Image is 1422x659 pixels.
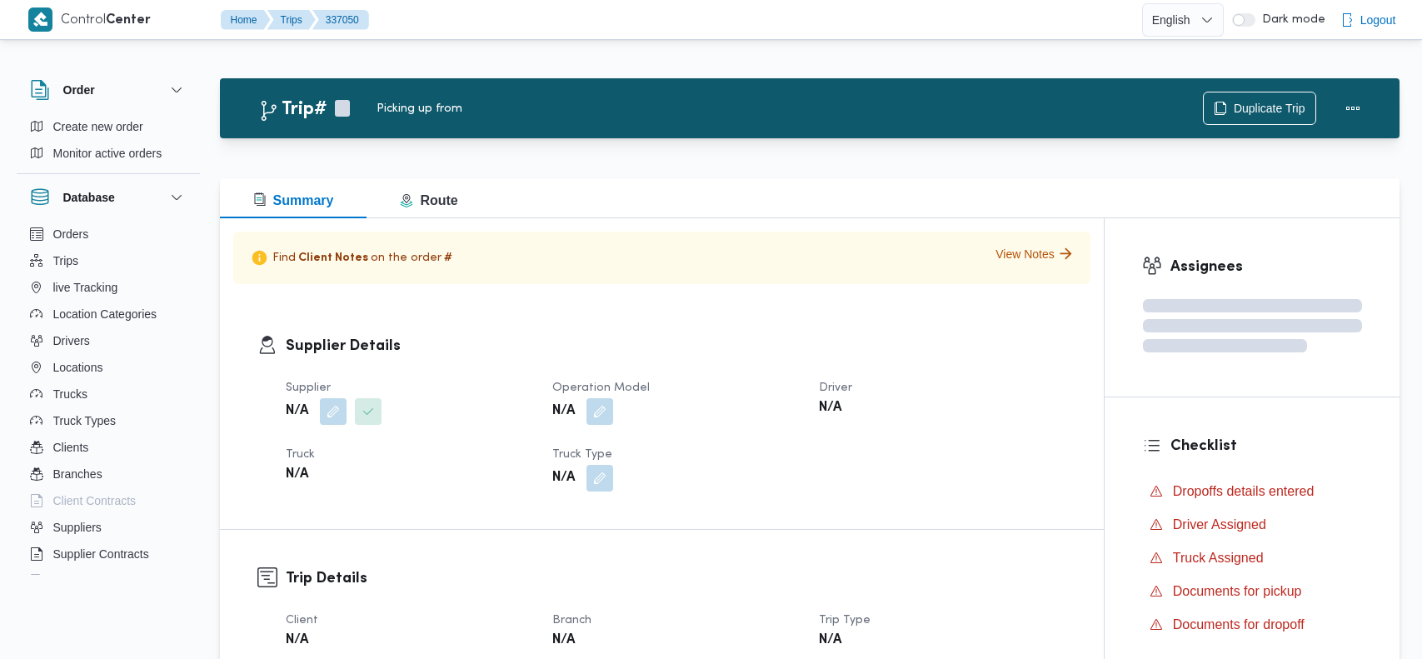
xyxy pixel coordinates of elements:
div: Picking up from [377,100,1203,117]
span: Truck [286,449,315,460]
span: Drivers [53,331,90,351]
span: Client Contracts [53,491,137,511]
button: Trips [267,10,316,30]
div: Order [17,113,200,173]
span: Trips [53,251,79,271]
span: Orders [53,224,89,244]
span: Branch [552,615,591,626]
span: Operation Model [552,382,650,393]
b: N/A [286,631,308,651]
button: Logout [1334,3,1403,37]
button: Create new order [23,113,193,140]
button: 337050 [312,10,369,30]
span: Summary [253,193,334,207]
button: Documents for dropoff [1143,612,1362,638]
span: Documents for pickup [1173,584,1302,598]
span: Logout [1360,10,1396,30]
b: N/A [286,465,308,485]
button: Order [30,80,187,100]
button: Locations [23,354,193,381]
button: Trips [23,247,193,274]
button: Location Categories [23,301,193,327]
button: View Notes [995,245,1077,262]
button: Truck Types [23,407,193,434]
h3: Order [63,80,95,100]
button: Dropoffs details entered [1143,478,1362,505]
span: Location Categories [53,304,157,324]
span: Clients [53,437,89,457]
span: Client [286,615,318,626]
button: Monitor active orders [23,140,193,167]
span: Client Notes [298,252,368,265]
button: Drivers [23,327,193,354]
button: live Tracking [23,274,193,301]
b: N/A [552,468,575,488]
span: Supplier [286,382,331,393]
h2: Trip# [258,99,327,121]
span: Create new order [53,117,143,137]
button: Branches [23,461,193,487]
button: Trucks [23,381,193,407]
span: Suppliers [53,517,102,537]
span: Duplicate Trip [1234,98,1305,118]
span: live Tracking [53,277,118,297]
h3: Supplier Details [286,335,1066,357]
span: Locations [53,357,103,377]
button: Home [221,10,271,30]
span: Trucks [53,384,87,404]
b: N/A [552,402,575,422]
button: Clients [23,434,193,461]
button: Database [30,187,187,207]
span: Trip Type [819,615,871,626]
iframe: chat widget [17,592,70,642]
span: Devices [53,571,95,591]
button: Client Contracts [23,487,193,514]
span: Driver [819,382,852,393]
span: Dropoffs details entered [1173,484,1315,498]
b: N/A [286,402,308,422]
h3: Trip Details [286,567,1066,590]
span: Truck Type [552,449,612,460]
b: N/A [552,631,575,651]
p: Find on the order [247,245,455,271]
button: Driver Assigned [1143,512,1362,538]
button: Truck Assigned [1143,545,1362,572]
button: Documents for pickup [1143,578,1362,605]
span: Documents for dropoff [1173,617,1305,632]
span: Route [400,193,457,207]
h3: Checklist [1170,435,1362,457]
h3: Assignees [1170,256,1362,278]
span: # [444,252,452,265]
button: Orders [23,221,193,247]
span: Dark mode [1255,13,1325,27]
span: Supplier Contracts [53,544,149,564]
button: Duplicate Trip [1203,92,1316,125]
button: Supplier Contracts [23,541,193,567]
button: Actions [1336,92,1370,125]
h3: Database [63,187,115,207]
button: Suppliers [23,514,193,541]
b: N/A [819,631,841,651]
span: Monitor active orders [53,143,162,163]
b: Center [106,14,151,27]
span: Truck Assigned [1173,551,1264,565]
img: X8yXhbKr1z7QwAAAABJRU5ErkJggg== [28,7,52,32]
span: Branches [53,464,102,484]
b: N/A [819,398,841,418]
span: Driver Assigned [1173,517,1266,532]
div: Database [17,221,200,582]
span: Truck Types [53,411,116,431]
button: Devices [23,567,193,594]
